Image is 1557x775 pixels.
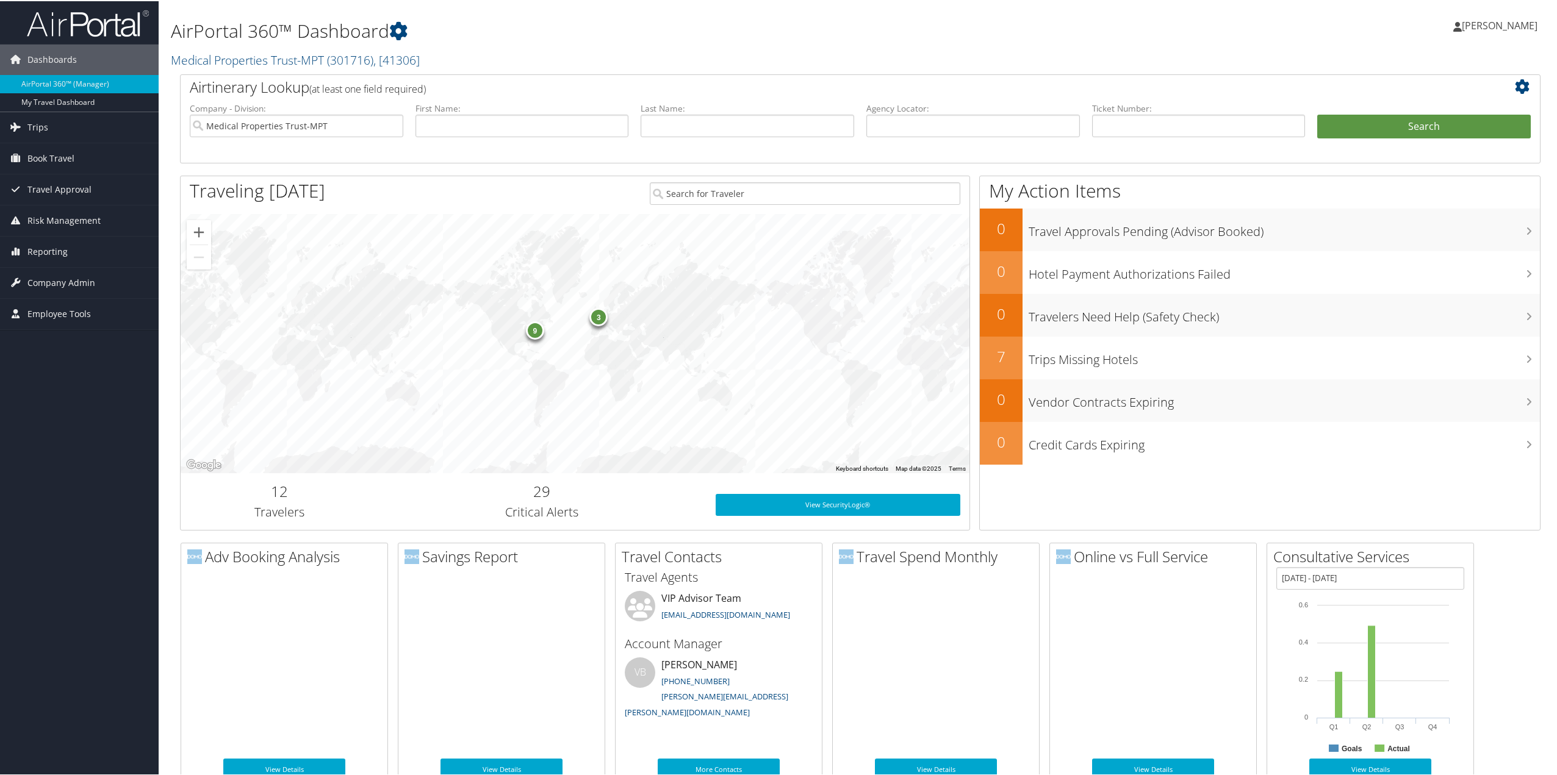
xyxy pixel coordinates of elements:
[27,235,68,266] span: Reporting
[184,456,224,472] img: Google
[836,463,888,472] button: Keyboard shortcuts
[171,17,1090,43] h1: AirPortal 360™ Dashboard
[1029,216,1540,239] h3: Travel Approvals Pending (Advisor Booked)
[190,101,403,113] label: Company - Division:
[1056,548,1071,563] img: domo-logo.png
[716,493,960,515] a: View SecurityLogic®
[171,51,420,67] a: Medical Properties Trust-MPT
[1362,722,1372,729] text: Q2
[1029,301,1540,324] h3: Travelers Need Help (Safety Check)
[661,608,790,619] a: [EMAIL_ADDRESS][DOMAIN_NAME]
[980,250,1540,293] a: 0Hotel Payment Authorizations Failed
[309,81,426,95] span: (at least one field required)
[27,173,92,204] span: Travel Approval
[650,181,960,204] input: Search for Traveler
[866,101,1080,113] label: Agency Locator:
[980,217,1023,238] h2: 0
[373,51,420,67] span: , [ 41306 ]
[1029,344,1540,367] h3: Trips Missing Hotels
[1029,429,1540,452] h3: Credit Cards Expiring
[187,219,211,243] button: Zoom in
[980,345,1023,366] h2: 7
[619,590,819,629] li: VIP Advisor Team
[1056,545,1256,566] h2: Online vs Full Service
[980,388,1023,409] h2: 0
[27,204,101,235] span: Risk Management
[980,260,1023,280] h2: 0
[405,545,605,566] h2: Savings Report
[184,456,224,472] a: Open this area in Google Maps (opens a new window)
[1092,101,1306,113] label: Ticket Number:
[415,101,629,113] label: First Name:
[27,266,95,297] span: Company Admin
[641,101,854,113] label: Last Name:
[980,335,1540,378] a: 7Trips Missing Hotels
[27,142,74,173] span: Book Travel
[1387,743,1410,752] text: Actual
[1299,637,1308,645] tspan: 0.4
[625,568,813,585] h3: Travel Agents
[661,674,730,685] a: [PHONE_NUMBER]
[625,656,655,687] div: VB
[27,8,149,37] img: airportal-logo.png
[625,634,813,651] h3: Account Manager
[896,464,941,471] span: Map data ©2025
[980,430,1023,451] h2: 0
[980,293,1540,335] a: 0Travelers Need Help (Safety Check)
[980,177,1540,202] h1: My Action Items
[839,548,854,563] img: domo-logo.png
[619,656,819,721] li: [PERSON_NAME]
[187,548,202,563] img: domo-logo.png
[1299,674,1308,682] tspan: 0.2
[387,502,697,520] h3: Critical Alerts
[526,320,544,338] div: 9
[949,464,966,471] a: Terms (opens in new tab)
[27,111,48,141] span: Trips
[190,177,325,202] h1: Traveling [DATE]
[190,480,369,501] h2: 12
[1453,6,1550,43] a: [PERSON_NAME]
[190,76,1417,96] h2: Airtinerary Lookup
[187,244,211,268] button: Zoom out
[1304,712,1308,720] tspan: 0
[1395,722,1404,729] text: Q3
[190,502,369,520] h3: Travelers
[980,302,1023,323] h2: 0
[27,298,91,328] span: Employee Tools
[980,207,1540,250] a: 0Travel Approvals Pending (Advisor Booked)
[1029,259,1540,282] h3: Hotel Payment Authorizations Failed
[1317,113,1531,138] button: Search
[387,480,697,501] h2: 29
[622,545,822,566] h2: Travel Contacts
[1299,600,1308,607] tspan: 0.6
[405,548,419,563] img: domo-logo.png
[625,690,788,716] a: [PERSON_NAME][EMAIL_ADDRESS][PERSON_NAME][DOMAIN_NAME]
[1342,743,1362,752] text: Goals
[1329,722,1339,729] text: Q1
[27,43,77,74] span: Dashboards
[1462,18,1537,31] span: [PERSON_NAME]
[1029,387,1540,410] h3: Vendor Contracts Expiring
[187,545,387,566] h2: Adv Booking Analysis
[1273,545,1473,566] h2: Consultative Services
[590,307,608,325] div: 3
[1428,722,1437,729] text: Q4
[327,51,373,67] span: ( 301716 )
[839,545,1039,566] h2: Travel Spend Monthly
[980,378,1540,421] a: 0Vendor Contracts Expiring
[980,421,1540,463] a: 0Credit Cards Expiring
